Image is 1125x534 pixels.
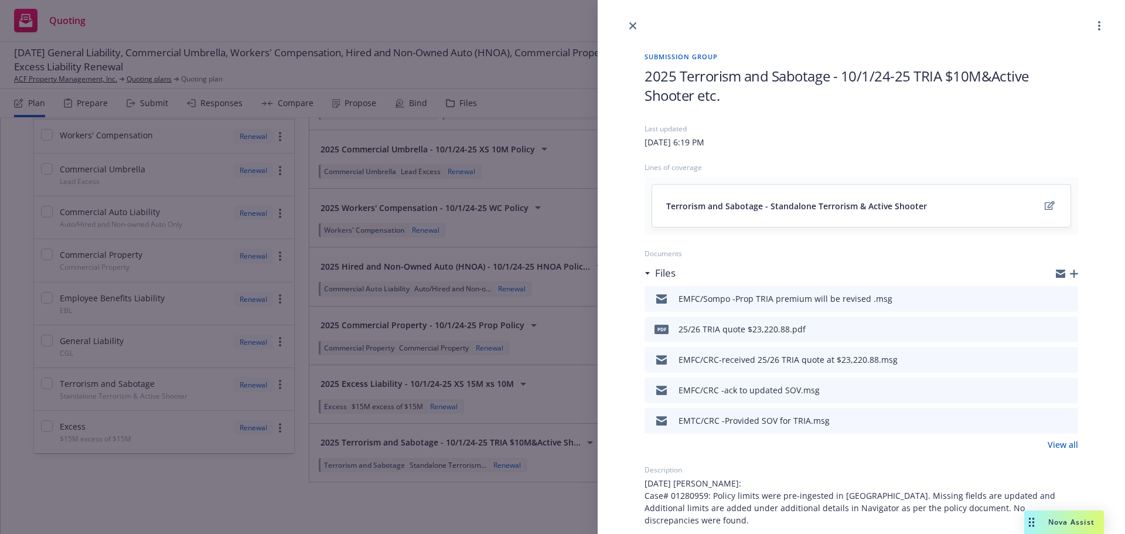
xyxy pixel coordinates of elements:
[1044,322,1054,336] button: download file
[1048,517,1095,527] span: Nova Assist
[1063,322,1073,336] button: preview file
[645,124,1078,134] div: Last updated
[645,266,676,281] div: Files
[679,414,830,427] div: EMTC/CRC -Provided SOV for TRIA.msg
[645,162,1078,172] div: Lines of coverage
[1048,438,1078,451] a: View all
[645,249,1078,259] div: Documents
[1063,292,1073,306] button: preview file
[645,465,1078,475] div: Description
[679,292,892,305] div: EMFC/Sompo -Prop TRIA premium will be revised .msg
[679,353,898,366] div: EMFC/CRC-received 25/26 TRIA quote at $23,220.88.msg
[1063,383,1073,397] button: preview file
[1044,353,1054,367] button: download file
[1024,511,1039,534] div: Drag to move
[655,266,676,281] h3: Files
[1063,353,1073,367] button: preview file
[626,19,640,33] a: close
[679,323,806,335] div: 25/26 TRIA quote $23,220.88.pdf
[679,384,820,396] div: EMFC/CRC -ack to updated SOV.msg
[645,66,1078,105] span: 2025 Terrorism and Sabotage - 10/1/24-25 TRIA $10M&Active Shooter etc.
[645,136,704,148] div: [DATE] 6:19 PM
[1024,511,1104,534] button: Nova Assist
[1092,19,1106,33] a: more
[666,200,927,212] span: Terrorism and Sabotage - Standalone Terrorism & Active Shooter
[1063,414,1073,428] button: preview file
[1044,383,1054,397] button: download file
[645,477,1078,526] span: [DATE] [PERSON_NAME]: Case# 01280959: Policy limits were pre-ingested in [GEOGRAPHIC_DATA]. Missi...
[654,325,669,334] span: pdf
[645,52,1078,62] span: Submission group
[1042,199,1056,213] a: edit
[1044,414,1054,428] button: download file
[1044,292,1054,306] button: download file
